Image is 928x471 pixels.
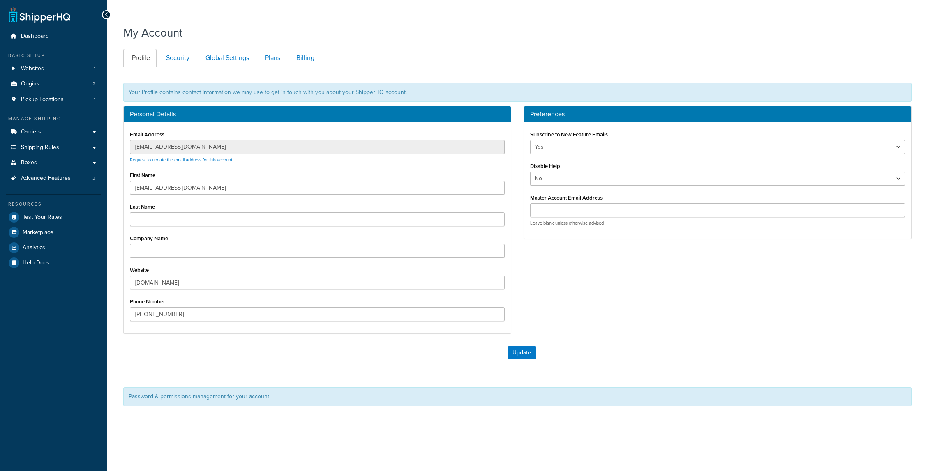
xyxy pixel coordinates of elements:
[92,80,95,87] span: 2
[130,235,168,241] label: Company Name
[21,80,39,87] span: Origins
[530,110,905,118] h3: Preferences
[123,83,912,102] div: Your Profile contains contact information we may use to get in touch with you about your ShipperH...
[21,175,71,182] span: Advanced Features
[6,201,101,208] div: Resources
[130,267,149,273] label: Website
[21,129,41,136] span: Carriers
[6,225,101,240] a: Marketplace
[6,171,101,186] a: Advanced Features 3
[288,49,321,67] a: Billing
[530,220,905,226] p: Leave blank unless otherwise advised
[6,255,101,270] a: Help Docs
[21,96,64,103] span: Pickup Locations
[6,124,101,140] a: Carriers
[130,204,155,210] label: Last Name
[130,156,232,163] a: Request to update the email address for this account
[6,52,101,59] div: Basic Setup
[6,155,101,170] a: Boxes
[23,214,62,221] span: Test Your Rates
[6,61,101,76] a: Websites 1
[6,29,101,44] a: Dashboard
[508,346,536,359] button: Update
[23,244,45,251] span: Analytics
[6,76,101,92] li: Origins
[130,131,164,138] label: Email Address
[6,140,101,155] a: Shipping Rules
[123,387,912,406] div: Password & permissions management for your account.
[9,6,70,23] a: ShipperHQ Home
[94,96,95,103] span: 1
[21,33,49,40] span: Dashboard
[6,171,101,186] li: Advanced Features
[530,131,608,138] label: Subscribe to New Feature Emails
[23,229,53,236] span: Marketplace
[130,110,505,118] h3: Personal Details
[123,49,157,67] a: Profile
[130,172,155,178] label: First Name
[6,115,101,122] div: Manage Shipping
[6,240,101,255] a: Analytics
[157,49,196,67] a: Security
[92,175,95,182] span: 3
[6,76,101,92] a: Origins 2
[530,163,560,169] label: Disable Help
[197,49,256,67] a: Global Settings
[21,65,44,72] span: Websites
[123,25,182,41] h1: My Account
[23,260,49,267] span: Help Docs
[530,195,603,201] label: Master Account Email Address
[21,144,59,151] span: Shipping Rules
[6,210,101,225] a: Test Your Rates
[6,92,101,107] a: Pickup Locations 1
[94,65,95,72] span: 1
[6,92,101,107] li: Pickup Locations
[256,49,287,67] a: Plans
[21,159,37,166] span: Boxes
[130,299,165,305] label: Phone Number
[6,61,101,76] li: Websites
